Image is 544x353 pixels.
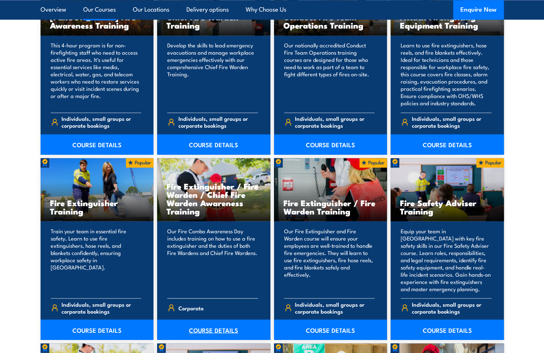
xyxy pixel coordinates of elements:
[41,134,154,154] a: COURSE DETAILS
[157,134,270,154] a: COURSE DETAILS
[50,13,144,29] h3: [PERSON_NAME] Fire Awareness Training
[51,42,142,107] p: This 4-hour program is for non-firefighting staff who need to access active fire areas. It's usef...
[62,115,141,129] span: Individuals, small groups or corporate bookings
[274,319,387,340] a: COURSE DETAILS
[178,302,204,313] span: Corporate
[274,134,387,154] a: COURSE DETAILS
[167,42,258,107] p: Develop the skills to lead emergency evacuations and manage workplace emergencies effectively wit...
[62,301,141,314] span: Individuals, small groups or corporate bookings
[166,182,261,215] h3: Fire Extinguisher / Fire Warden / Chief Fire Warden Awareness Training
[284,227,375,292] p: Our Fire Extinguisher and Fire Warden course will ensure your employees are well-trained to handl...
[283,198,378,215] h3: Fire Extinguisher / Fire Warden Training
[401,42,492,107] p: Learn to use fire extinguishers, hose reels, and fire blankets effectively. Ideal for technicians...
[50,198,144,215] h3: Fire Extinguisher Training
[401,227,492,292] p: Equip your team in [GEOGRAPHIC_DATA] with key fire safety skills in our Fire Safety Adviser cours...
[178,115,258,129] span: Individuals, small groups or corporate bookings
[284,42,375,107] p: Our nationally accredited Conduct Fire Team Operations training courses are designed for those wh...
[412,115,492,129] span: Individuals, small groups or corporate bookings
[295,301,375,314] span: Individuals, small groups or corporate bookings
[295,115,375,129] span: Individuals, small groups or corporate bookings
[166,13,261,29] h3: Chief Fire Warden Training
[51,227,142,292] p: Train your team in essential fire safety. Learn to use fire extinguishers, hose reels, and blanke...
[412,301,492,314] span: Individuals, small groups or corporate bookings
[157,319,270,340] a: COURSE DETAILS
[283,13,378,29] h3: Conduct Fire Team Operations Training
[41,319,154,340] a: COURSE DETAILS
[400,198,494,215] h3: Fire Safety Adviser Training
[391,319,504,340] a: COURSE DETAILS
[167,227,258,292] p: Our Fire Combo Awareness Day includes training on how to use a fire extinguisher and the duties o...
[391,134,504,154] a: COURSE DETAILS
[400,4,494,29] h3: Demonstrate First Attack Firefighting Equipment Training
